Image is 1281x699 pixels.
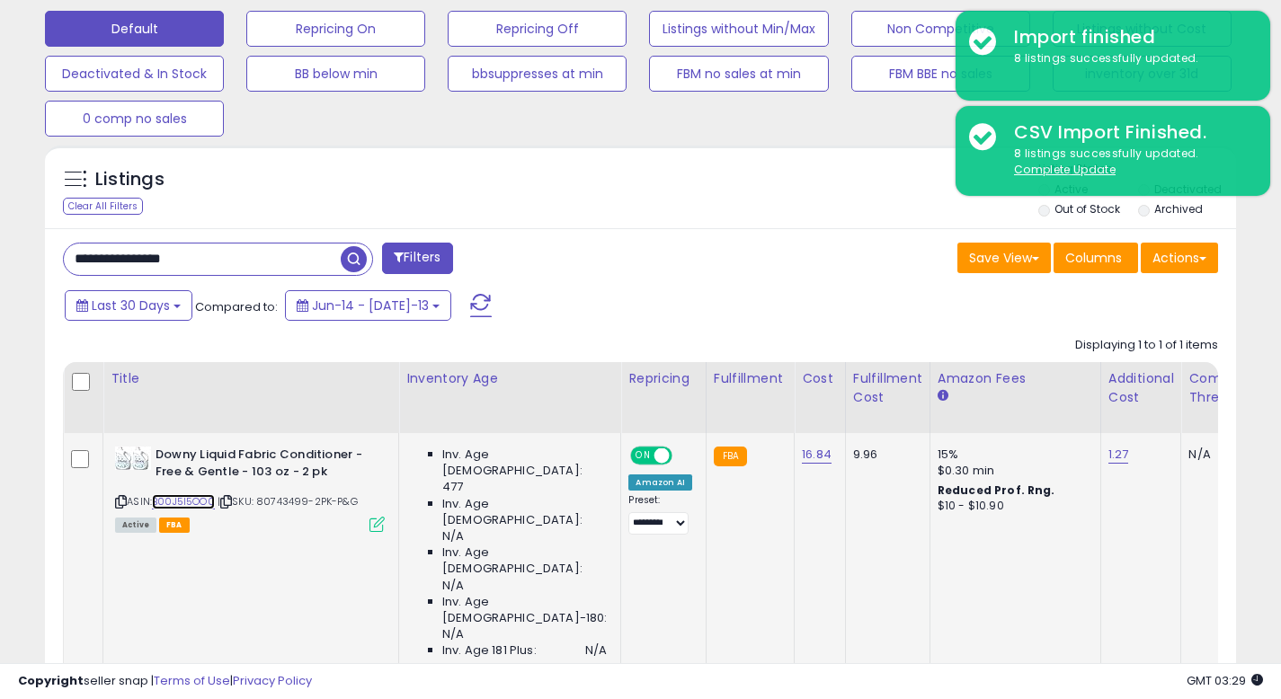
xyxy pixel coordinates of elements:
[65,290,192,321] button: Last 30 Days
[156,447,374,484] b: Downy Liquid Fabric Conditioner - Free & Gentle - 103 oz - 2 pk
[1001,119,1257,146] div: CSV Import Finished.
[92,296,170,314] span: Last 30 Days
[938,388,948,404] small: Amazon Fees.
[448,56,627,92] button: bbsuppresses at min
[1187,672,1263,689] span: 2025-08-13 03:29 GMT
[1065,249,1122,267] span: Columns
[18,672,84,689] strong: Copyright
[442,594,607,626] span: Inv. Age [DEMOGRAPHIC_DATA]-180:
[1188,369,1281,407] div: Comp. Price Threshold
[1014,162,1116,177] u: Complete Update
[628,474,691,491] div: Amazon AI
[115,447,151,470] img: 41A8+0226nL._SL40_.jpg
[285,290,451,321] button: Jun-14 - [DATE]-13
[628,494,691,535] div: Preset:
[159,518,190,533] span: FBA
[442,544,607,577] span: Inv. Age [DEMOGRAPHIC_DATA]:
[802,369,838,388] div: Cost
[585,642,607,659] span: N/A
[442,578,464,594] span: N/A
[45,11,224,47] button: Default
[95,167,165,192] h5: Listings
[938,369,1093,388] div: Amazon Fees
[853,369,922,407] div: Fulfillment Cost
[938,482,1055,498] b: Reduced Prof. Rng.
[18,673,312,690] div: seller snap | |
[851,11,1030,47] button: Non Competitive
[938,463,1087,479] div: $0.30 min
[649,56,828,92] button: FBM no sales at min
[1108,369,1174,407] div: Additional Cost
[1075,337,1218,354] div: Displaying 1 to 1 of 1 items
[218,494,358,509] span: | SKU: 80743499-2PK-P&G
[714,447,747,466] small: FBA
[1001,146,1257,179] div: 8 listings successfully updated.
[154,672,230,689] a: Terms of Use
[802,446,832,464] a: 16.84
[246,56,425,92] button: BB below min
[448,11,627,47] button: Repricing Off
[1054,201,1120,217] label: Out of Stock
[382,243,452,274] button: Filters
[938,499,1087,514] div: $10 - $10.90
[111,369,391,388] div: Title
[628,369,698,388] div: Repricing
[246,11,425,47] button: Repricing On
[1188,447,1275,463] div: N/A
[195,298,278,315] span: Compared to:
[442,496,607,528] span: Inv. Age [DEMOGRAPHIC_DATA]:
[1154,201,1203,217] label: Archived
[1001,24,1257,50] div: Import finished
[1141,243,1218,273] button: Actions
[63,198,143,215] div: Clear All Filters
[233,672,312,689] a: Privacy Policy
[1108,446,1129,464] a: 1.27
[442,479,463,495] span: 477
[1054,243,1138,273] button: Columns
[957,243,1051,273] button: Save View
[45,56,224,92] button: Deactivated & In Stock
[152,494,215,509] a: B00J5I5OO0
[714,369,787,388] div: Fulfillment
[442,528,464,544] span: N/A
[312,296,429,314] span: Jun-14 - [DATE]-13
[442,642,537,659] span: Inv. Age 181 Plus:
[851,56,1030,92] button: FBM BBE no sales
[670,448,698,464] span: OFF
[442,626,464,642] span: N/A
[649,11,828,47] button: Listings without Min/Max
[45,101,224,137] button: 0 comp no sales
[938,447,1087,463] div: 15%
[1001,50,1257,67] div: 8 listings successfully updated.
[442,447,607,479] span: Inv. Age [DEMOGRAPHIC_DATA]:
[115,447,385,530] div: ASIN:
[406,369,613,388] div: Inventory Age
[853,447,916,463] div: 9.96
[633,448,655,464] span: ON
[115,518,156,533] span: All listings currently available for purchase on Amazon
